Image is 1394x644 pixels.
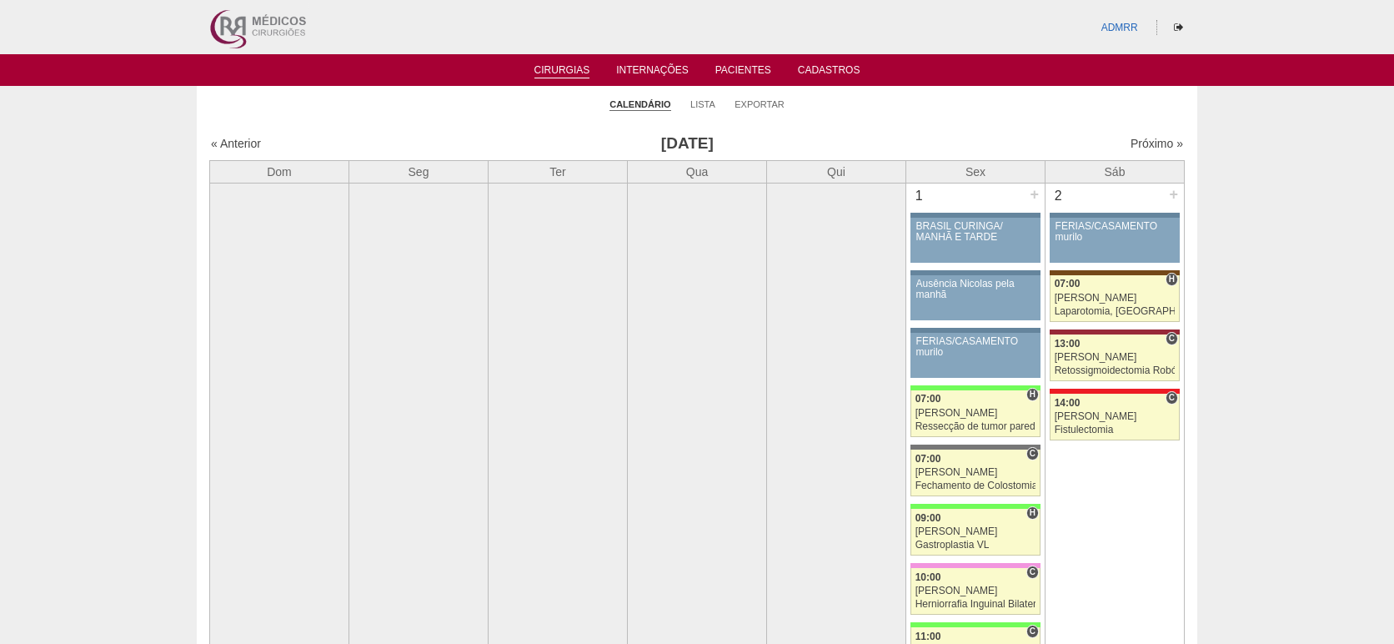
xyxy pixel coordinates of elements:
[349,160,489,183] th: Seg
[915,421,1036,432] div: Ressecção de tumor parede abdominal pélvica
[1050,218,1180,263] a: FÉRIAS/CASAMENTO murilo
[910,504,1040,509] div: Key: Brasil
[1045,184,1071,209] div: 2
[1026,625,1039,638] span: Consultório
[1055,425,1176,435] div: Fistulectomia
[906,184,932,209] div: 1
[1045,160,1185,183] th: Sáb
[916,279,1035,300] div: Ausência Nicolas pela manhã
[628,160,767,183] th: Qua
[910,568,1040,615] a: C 10:00 [PERSON_NAME] Herniorrafia Inguinal Bilateral
[1101,22,1138,33] a: ADMRR
[1055,338,1081,350] span: 13:00
[690,98,715,110] a: Lista
[1050,213,1180,218] div: Key: Aviso
[915,526,1036,537] div: [PERSON_NAME]
[910,563,1040,568] div: Key: Albert Einstein
[1050,335,1180,381] a: C 13:00 [PERSON_NAME] Retossigmoidectomia Robótica
[915,393,941,405] span: 07:00
[906,160,1045,183] th: Sex
[489,160,628,183] th: Ter
[910,270,1040,275] div: Key: Aviso
[210,160,349,183] th: Dom
[910,213,1040,218] div: Key: Aviso
[1166,273,1178,286] span: Hospital
[1050,270,1180,275] div: Key: Santa Joana
[1050,330,1180,335] div: Key: Sírio Libanês
[1026,506,1039,520] span: Hospital
[1026,388,1039,401] span: Hospital
[1050,394,1180,440] a: C 14:00 [PERSON_NAME] Fistulectomia
[1026,447,1039,460] span: Consultório
[715,64,771,81] a: Pacientes
[534,64,590,78] a: Cirurgias
[910,333,1040,378] a: FÉRIAS/CASAMENTO murilo
[915,408,1036,419] div: [PERSON_NAME]
[915,480,1036,491] div: Fechamento de Colostomia ou Enterostomia
[609,98,670,111] a: Calendário
[616,64,689,81] a: Internações
[767,160,906,183] th: Qui
[1055,306,1176,317] div: Laparotomia, [GEOGRAPHIC_DATA], Drenagem, Bridas
[910,390,1040,437] a: H 07:00 [PERSON_NAME] Ressecção de tumor parede abdominal pélvica
[910,445,1040,450] div: Key: Santa Catarina
[915,512,941,524] span: 09:00
[211,137,261,150] a: « Anterior
[1166,391,1178,405] span: Consultório
[1166,184,1181,205] div: +
[1050,275,1180,322] a: H 07:00 [PERSON_NAME] Laparotomia, [GEOGRAPHIC_DATA], Drenagem, Bridas
[798,64,860,81] a: Cadastros
[735,98,785,110] a: Exportar
[1055,278,1081,289] span: 07:00
[915,453,941,465] span: 07:00
[916,221,1035,243] div: BRASIL CURINGA/ MANHÃ E TARDE
[1055,411,1176,422] div: [PERSON_NAME]
[915,571,941,583] span: 10:00
[1050,389,1180,394] div: Key: Assunção
[1174,23,1183,33] i: Sair
[910,622,1040,627] div: Key: Brasil
[910,218,1040,263] a: BRASIL CURINGA/ MANHÃ E TARDE
[915,631,941,642] span: 11:00
[916,336,1035,358] div: FÉRIAS/CASAMENTO murilo
[444,132,930,156] h3: [DATE]
[1056,221,1175,243] div: FÉRIAS/CASAMENTO murilo
[915,586,1036,596] div: [PERSON_NAME]
[1055,397,1081,409] span: 14:00
[915,599,1036,610] div: Herniorrafia Inguinal Bilateral
[1055,365,1176,376] div: Retossigmoidectomia Robótica
[1166,332,1178,345] span: Consultório
[1131,137,1183,150] a: Próximo »
[910,385,1040,390] div: Key: Brasil
[915,540,1036,551] div: Gastroplastia VL
[1027,184,1041,205] div: +
[915,467,1036,478] div: [PERSON_NAME]
[1055,293,1176,304] div: [PERSON_NAME]
[1026,566,1039,579] span: Consultório
[910,509,1040,556] a: H 09:00 [PERSON_NAME] Gastroplastia VL
[910,275,1040,320] a: Ausência Nicolas pela manhã
[910,328,1040,333] div: Key: Aviso
[910,450,1040,496] a: C 07:00 [PERSON_NAME] Fechamento de Colostomia ou Enterostomia
[1055,352,1176,363] div: [PERSON_NAME]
